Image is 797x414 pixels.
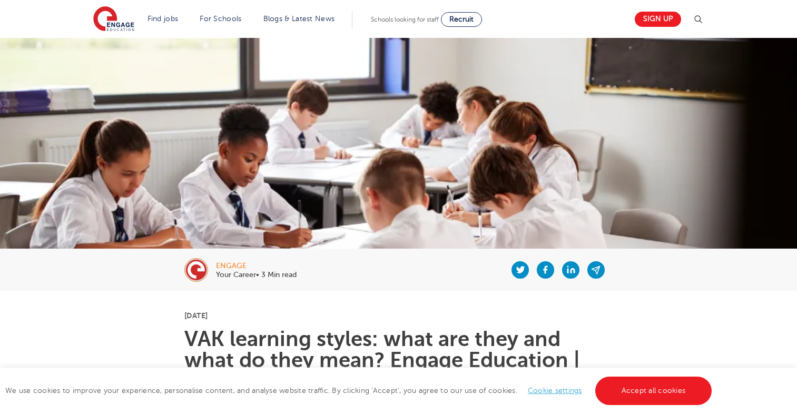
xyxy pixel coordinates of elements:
h1: VAK learning styles: what are they and what do they mean? Engage Education | [184,329,613,371]
div: engage [216,262,297,270]
span: Recruit [449,15,474,23]
p: Your Career• 3 Min read [216,271,297,279]
a: Accept all cookies [595,377,712,405]
a: For Schools [200,15,241,23]
a: Sign up [635,12,681,27]
a: Cookie settings [528,387,582,395]
a: Blogs & Latest News [263,15,335,23]
a: Find jobs [147,15,179,23]
img: Engage Education [93,6,134,33]
a: Recruit [441,12,482,27]
span: We use cookies to improve your experience, personalise content, and analyse website traffic. By c... [5,387,714,395]
span: Schools looking for staff [371,16,439,23]
p: [DATE] [184,312,613,319]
